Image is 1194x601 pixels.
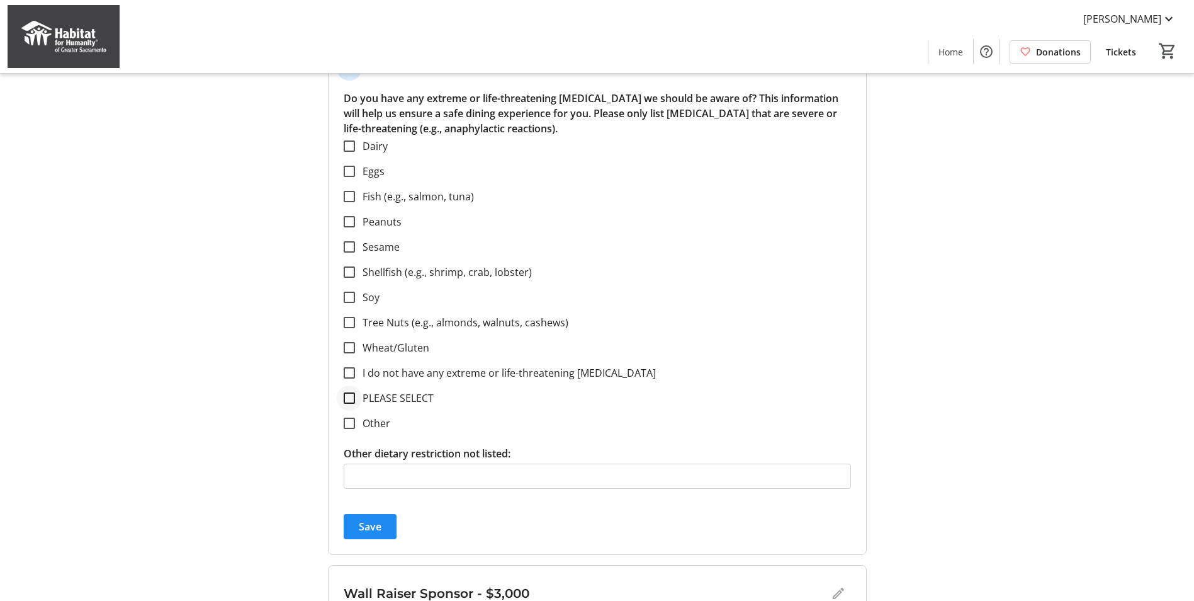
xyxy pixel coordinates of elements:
label: Other dietary restriction not listed: [344,446,510,461]
span: Tickets [1106,45,1136,59]
label: PLEASE SELECT [355,391,434,406]
a: Home [928,40,973,64]
label: Wheat/Gluten [355,340,429,355]
span: Save [359,519,381,534]
label: Tree Nuts (e.g., almonds, walnuts, cashews) [355,315,568,330]
button: Save [344,514,397,539]
span: [PERSON_NAME] [1083,11,1161,26]
a: Donations [1010,40,1091,64]
label: Peanuts [355,214,402,229]
button: Help [974,39,999,64]
label: Shellfish (e.g., shrimp, crab, lobster) [355,265,532,280]
span: Home [938,45,963,59]
label: Fish (e.g., salmon, tuna) [355,189,474,204]
label: Other [355,416,390,431]
img: Habitat for Humanity of Greater Sacramento's Logo [8,5,120,68]
button: [PERSON_NAME] [1073,9,1186,29]
span: Donations [1036,45,1081,59]
p: Do you have any extreme or life-threatening [MEDICAL_DATA] we should be aware of? This informatio... [344,91,851,136]
label: Soy [355,290,380,305]
label: I do not have any extreme or life-threatening [MEDICAL_DATA] [355,365,656,381]
label: Eggs [355,164,385,179]
label: Sesame [355,239,400,255]
label: Dairy [355,139,388,154]
a: Tickets [1096,40,1146,64]
button: Cart [1156,40,1179,62]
